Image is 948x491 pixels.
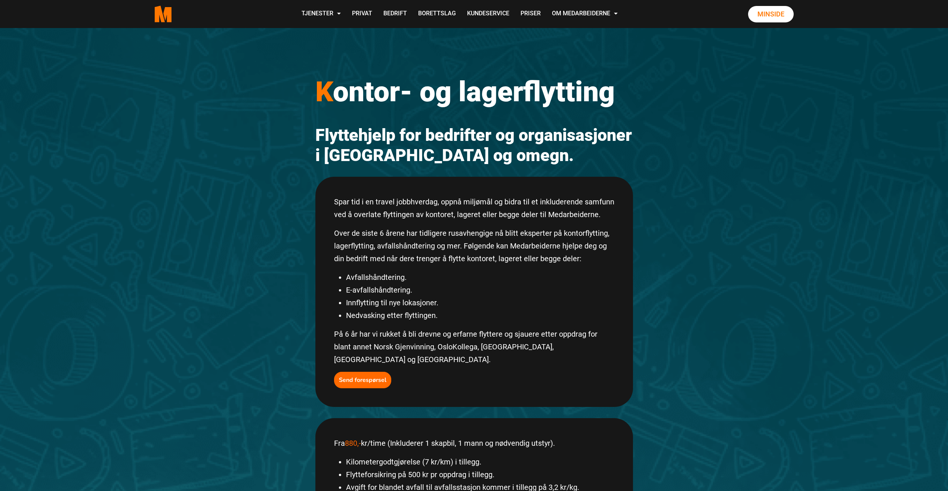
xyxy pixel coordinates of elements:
[334,227,614,265] p: Over de siste 6 årene har tidligere rusavhengige nå blitt eksperter på kontorflytting, lagerflytt...
[334,372,391,388] button: Send forespørsel
[413,1,461,27] a: Borettslag
[315,125,633,166] h2: Flyttehjelp for bedrifter og organisasjoner i [GEOGRAPHIC_DATA] og omegn.
[346,1,378,27] a: Privat
[315,75,633,108] h1: ontor- og lagerflytting
[334,195,614,221] p: Spar tid i en travel jobbhverdag, oppnå miljømål og bidra til et inkluderende samfunn ved å overl...
[346,456,614,468] li: Kilometergodtgjørelse (7 kr/km) i tillegg.
[515,1,546,27] a: Priser
[461,1,515,27] a: Kundeservice
[346,284,614,296] li: E-avfallshåndtering.
[345,439,361,448] span: 880,-
[334,328,614,366] p: På 6 år har vi rukket å bli drevne og erfarne flyttere og sjauere etter oppdrag for blant annet N...
[296,1,346,27] a: Tjenester
[748,6,794,22] a: Minside
[315,75,333,108] span: K
[339,376,386,384] b: Send forespørsel
[346,309,614,322] li: Nedvasking etter flyttingen.
[546,1,623,27] a: Om Medarbeiderne
[346,468,614,481] li: Flytteforsikring på 500 kr pr oppdrag i tillegg.
[378,1,413,27] a: Bedrift
[346,296,614,309] li: Innflytting til nye lokasjoner.
[334,437,614,450] p: Fra kr/time (Inkluderer 1 skapbil, 1 mann og nødvendig utstyr).
[346,271,614,284] li: Avfallshåndtering.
